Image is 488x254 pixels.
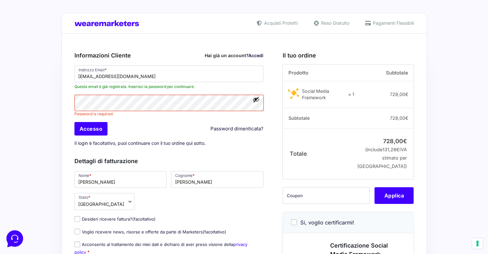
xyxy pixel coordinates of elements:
input: Cerca un articolo... [14,95,105,101]
th: Subtotale [283,108,354,128]
iframe: Customerly Messenger Launcher [5,229,24,248]
p: Il login è facoltativo, puoi continuare con il tuo ordine qui sotto. [72,136,266,150]
button: Mostra password [253,96,260,103]
span: € [403,138,407,145]
span: [PERSON_NAME] [27,36,105,42]
h2: Ciao da Marketers 👋 [5,5,108,15]
button: Aiuto [84,195,123,210]
input: Cognome * [171,171,263,188]
span: € [396,147,399,152]
input: Acconsento al trattamento dei miei dati e dichiaro di aver preso visione dellaprivacy policy [74,241,80,247]
span: Pagamenti Flessibili [371,20,414,26]
p: 1 g fa [109,36,118,42]
h3: Il tuo ordine [283,51,414,60]
a: [DEMOGRAPHIC_DATA] tutto [57,26,118,31]
button: Home [5,195,45,210]
bdi: 728,00 [383,138,407,145]
span: Questa email è già registrata. Inserisci la password per continuare. [74,84,264,90]
input: Indirizzo Email * [74,66,264,82]
bdi: 728,00 [390,115,408,121]
p: Messaggi [56,204,73,210]
span: Le tue conversazioni [10,26,55,31]
span: Italia [78,201,124,207]
h3: Dettagli di fatturazione [74,157,264,165]
small: (include IVA stimato per [GEOGRAPHIC_DATA]) [357,147,407,169]
button: Messaggi [45,195,84,210]
th: Subtotale [354,65,414,81]
span: Reso Gratuito [320,20,349,26]
div: Social Media Framework [302,88,344,101]
span: € [405,115,408,121]
a: Accedi [248,53,263,58]
label: Desideri ricevere fattura? [74,216,156,222]
img: dark [10,37,23,49]
span: (facoltativo) [203,229,226,234]
a: [PERSON_NAME]Ciao 🙂 Se hai qualche domanda siamo qui per aiutarti!1 g fa [8,33,121,53]
input: Nome * [74,171,167,188]
input: Si, voglio certificarmi! [291,219,297,225]
span: Trova una risposta [10,81,50,86]
span: (facoltativo) [132,216,156,222]
button: Le tue preferenze relative al consenso per le tecnologie di tracciamento [472,238,483,249]
input: Voglio ricevere news, risorse e offerte da parte di Marketers(facoltativo) [74,229,80,234]
strong: × 1 [348,91,354,98]
button: Inizia una conversazione [10,55,118,68]
span: Inizia una conversazione [42,59,95,64]
input: Accesso [74,122,108,136]
span: Si, voglio certificarmi! [300,219,354,226]
a: Apri Centro Assistenza [68,81,118,86]
input: Coupon [283,187,370,204]
label: Voglio ricevere news, risorse e offerte da parte di Marketers [74,229,226,234]
span: Stato [74,193,134,210]
img: Social Media Framework [288,88,299,99]
button: Applica [374,187,414,204]
span: Password is required [74,111,264,117]
span: 131,28 [382,147,399,152]
p: Home [19,204,30,210]
span: € [405,92,408,97]
a: Password dimenticata? [210,125,263,133]
p: Aiuto [99,204,108,210]
th: Prodotto [283,65,354,81]
p: Ciao 🙂 Se hai qualche domanda siamo qui per aiutarti! [27,44,105,50]
span: Acquisti Protetti [262,20,298,26]
bdi: 728,00 [390,92,408,97]
h3: Informazioni Cliente [74,51,264,60]
input: Desideri ricevere fattura?(facoltativo) [74,216,80,222]
th: Totale [283,128,354,179]
div: Hai già un account? [205,52,263,59]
